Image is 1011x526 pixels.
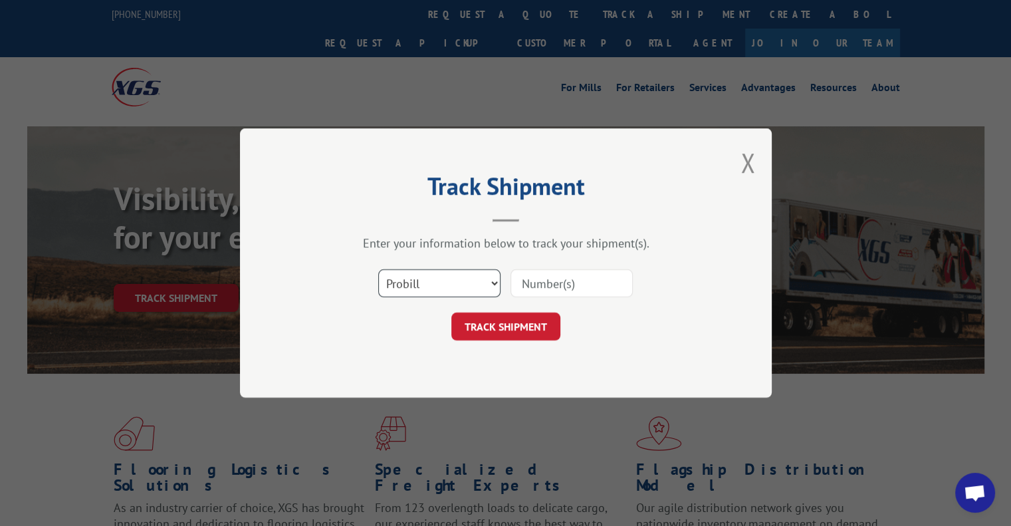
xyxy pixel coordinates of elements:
input: Number(s) [510,269,633,297]
h2: Track Shipment [306,177,705,202]
button: TRACK SHIPMENT [451,313,560,340]
div: Open chat [955,473,995,513]
div: Enter your information below to track your shipment(s). [306,235,705,251]
button: Close modal [740,145,755,180]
